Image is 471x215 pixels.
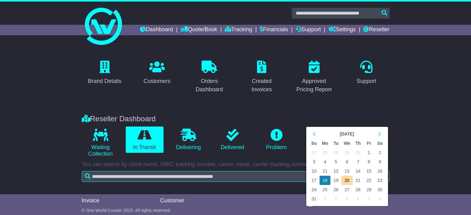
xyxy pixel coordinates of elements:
td: 2 [330,194,341,204]
td: 28 [320,148,331,157]
td: 3 [342,194,353,204]
td: 16 [374,166,385,176]
a: Delivering [170,127,207,153]
th: We [342,139,353,148]
a: Financials [260,25,288,35]
td: 8 [364,157,374,166]
div: Created Invoices [243,77,281,94]
td: 2 [374,148,385,157]
th: Select Month [320,129,374,139]
td: 4 [320,157,331,166]
a: In Transit [126,127,164,153]
div: Invoice [82,197,154,204]
td: 3 [309,157,320,166]
td: 14 [353,166,364,176]
td: 5 [364,194,374,204]
a: Delivered [214,127,251,153]
th: Fr [364,139,374,148]
td: 9 [374,157,385,166]
td: 17 [309,176,320,185]
a: Brand Details [84,58,125,88]
td: 20 [342,176,353,185]
a: Approved Pricing Report [291,58,337,96]
td: 24 [309,185,320,194]
td: 11 [320,166,331,176]
a: Reseller [363,25,389,35]
td: 13 [342,166,353,176]
td: 27 [342,185,353,194]
th: Th [353,139,364,148]
td: 31 [353,148,364,157]
th: Mo [320,139,331,148]
div: Reseller Dashboard [79,114,393,123]
td: 30 [342,148,353,157]
td: 6 [342,157,353,166]
span: © One World Courier 2025. All rights reserved. [82,208,171,213]
a: Customers [139,58,174,88]
td: 26 [330,185,341,194]
td: 15 [364,166,374,176]
td: 29 [364,185,374,194]
td: 6 [374,194,385,204]
a: Support [296,25,321,35]
a: Waiting Collection [82,127,120,160]
div: Approved Pricing Report [295,77,333,94]
a: Created Invoices [239,58,285,96]
td: 18 [320,176,331,185]
p: You can search by client name, OWC tracking number, carrier name, carrier tracking number or refe... [82,161,390,168]
div: Customers [143,77,170,85]
td: 5 [330,157,341,166]
a: Dashboard [140,25,173,35]
a: Unknown [302,127,339,153]
td: 1 [364,148,374,157]
th: Tu [330,139,341,148]
a: Orders Dashboard [186,58,233,96]
div: Brand Details [88,77,121,85]
td: 27 [309,148,320,157]
td: 7 [353,157,364,166]
td: 4 [353,194,364,204]
a: Problem [258,127,295,153]
td: 10 [309,166,320,176]
td: 30 [374,185,385,194]
th: Su [309,139,320,148]
td: 12 [330,166,341,176]
td: 23 [374,176,385,185]
div: Orders Dashboard [190,77,229,94]
td: 28 [353,185,364,194]
td: 21 [353,176,364,185]
td: 1 [320,194,331,204]
a: Settings [329,25,356,35]
td: 25 [320,185,331,194]
a: Tracking [225,25,252,35]
th: Sa [374,139,385,148]
td: 31 [309,194,320,204]
td: 22 [364,176,374,185]
td: 29 [330,148,341,157]
a: Support [352,58,380,88]
div: Customer [160,197,300,204]
td: 19 [330,176,341,185]
a: Quote/Book [181,25,217,35]
div: Support [356,77,376,85]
